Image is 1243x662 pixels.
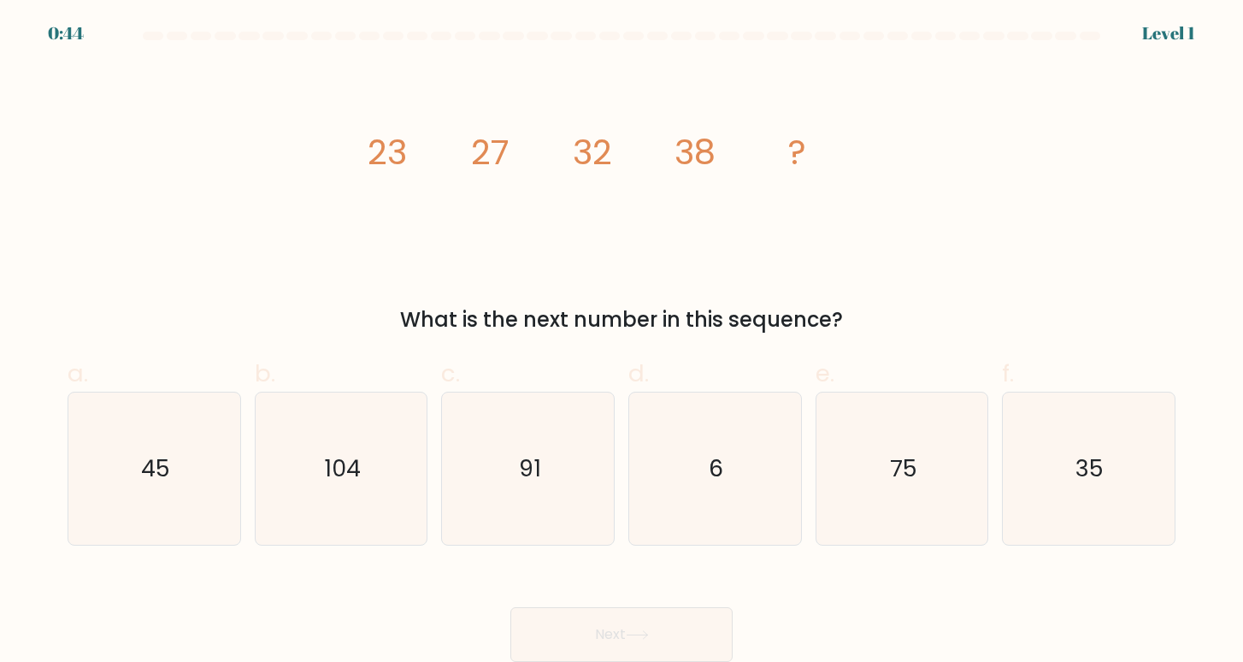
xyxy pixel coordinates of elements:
[1076,452,1105,484] text: 35
[441,357,460,390] span: c.
[789,128,807,176] tspan: ?
[890,452,917,484] text: 75
[78,304,1165,335] div: What is the next number in this sequence?
[1002,357,1014,390] span: f.
[675,128,716,176] tspan: 38
[48,21,84,46] div: 0:44
[510,607,733,662] button: Next
[518,452,540,484] text: 91
[368,128,407,176] tspan: 23
[141,452,170,484] text: 45
[710,452,724,484] text: 6
[816,357,834,390] span: e.
[573,128,612,176] tspan: 32
[255,357,275,390] span: b.
[1142,21,1195,46] div: Level 1
[628,357,649,390] span: d.
[471,128,510,176] tspan: 27
[68,357,88,390] span: a.
[324,452,361,484] text: 104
